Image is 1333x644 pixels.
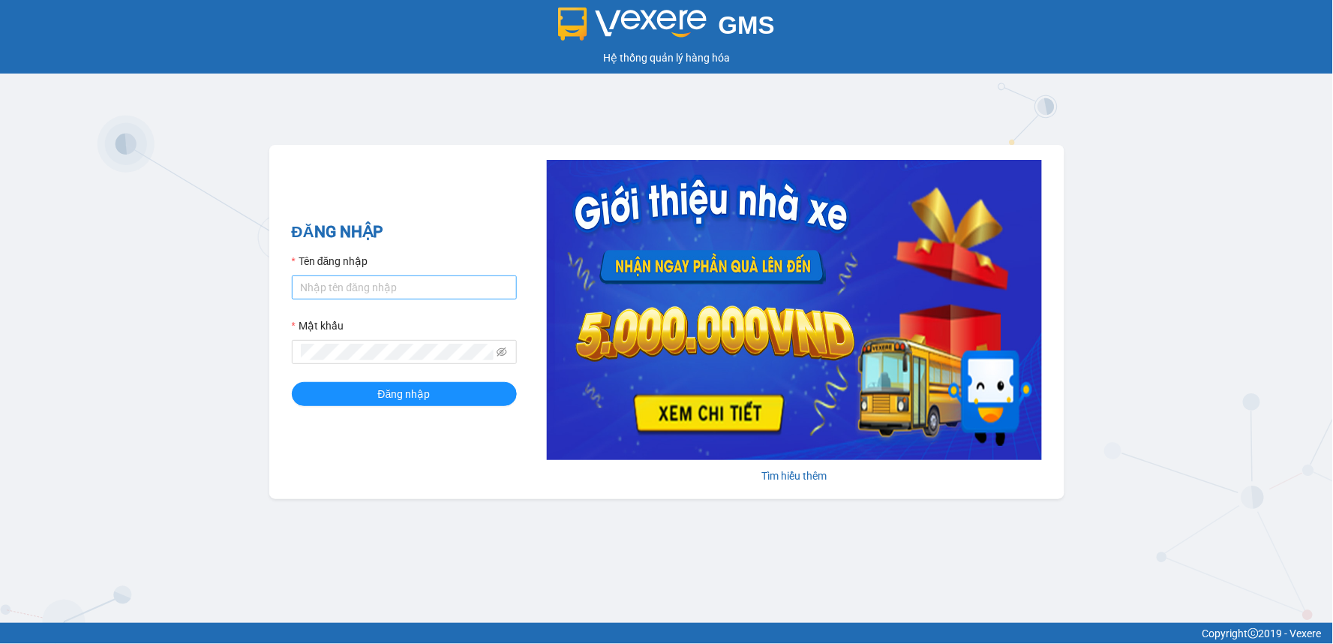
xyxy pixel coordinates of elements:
[4,50,1329,66] div: Hệ thống quản lý hàng hóa
[547,160,1042,460] img: banner-0
[11,625,1322,642] div: Copyright 2019 - Vexere
[292,382,517,406] button: Đăng nhập
[301,344,494,360] input: Mật khẩu
[558,23,775,35] a: GMS
[292,317,344,334] label: Mật khẩu
[558,8,707,41] img: logo 2
[719,11,775,39] span: GMS
[292,275,517,299] input: Tên đăng nhập
[292,220,517,245] h2: ĐĂNG NHẬP
[547,468,1042,484] div: Tìm hiểu thêm
[292,253,368,269] label: Tên đăng nhập
[378,386,431,402] span: Đăng nhập
[1248,628,1259,639] span: copyright
[497,347,507,357] span: eye-invisible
